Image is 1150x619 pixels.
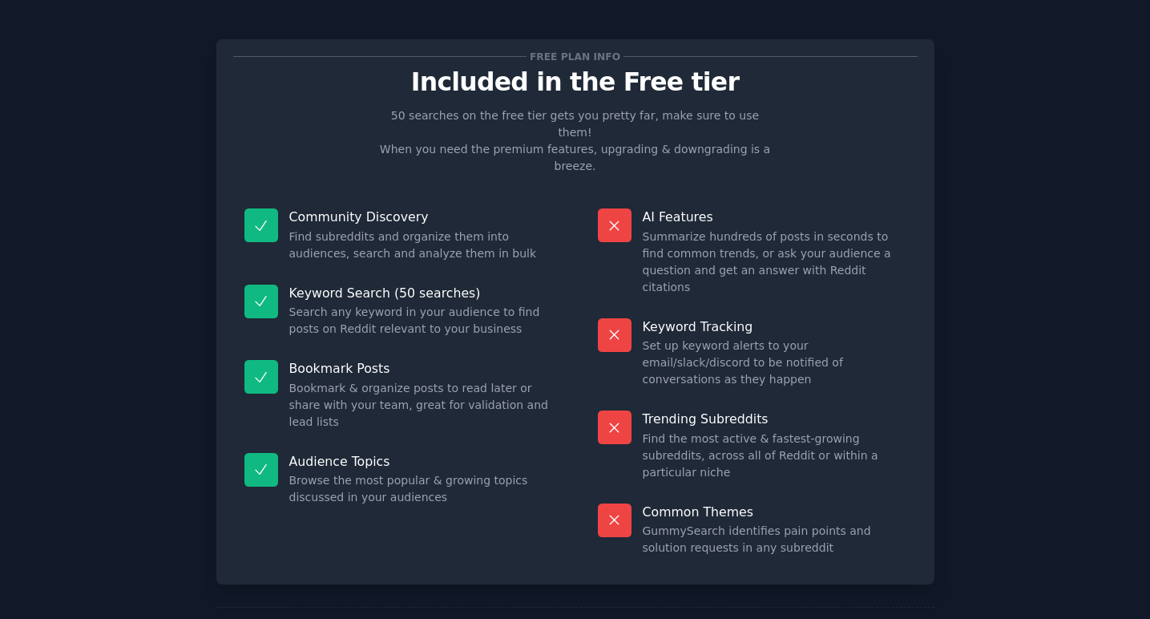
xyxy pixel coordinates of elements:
p: Audience Topics [289,453,553,470]
dd: Browse the most popular & growing topics discussed in your audiences [289,472,553,506]
dd: GummySearch identifies pain points and solution requests in any subreddit [643,523,906,556]
p: Keyword Tracking [643,318,906,335]
p: Keyword Search (50 searches) [289,285,553,301]
p: Included in the Free tier [233,68,918,96]
p: 50 searches on the free tier gets you pretty far, make sure to use them! When you need the premiu... [373,107,777,175]
dd: Search any keyword in your audience to find posts on Reddit relevant to your business [289,304,553,338]
p: Bookmark Posts [289,360,553,377]
dd: Bookmark & organize posts to read later or share with your team, great for validation and lead lists [289,380,553,431]
p: Trending Subreddits [643,411,906,427]
dd: Summarize hundreds of posts in seconds to find common trends, or ask your audience a question and... [643,229,906,296]
p: Community Discovery [289,208,553,225]
dd: Find subreddits and organize them into audiences, search and analyze them in bulk [289,229,553,262]
dd: Set up keyword alerts to your email/slack/discord to be notified of conversations as they happen [643,338,906,388]
span: Free plan info [527,48,623,65]
p: Common Themes [643,504,906,520]
dd: Find the most active & fastest-growing subreddits, across all of Reddit or within a particular niche [643,431,906,481]
p: AI Features [643,208,906,225]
